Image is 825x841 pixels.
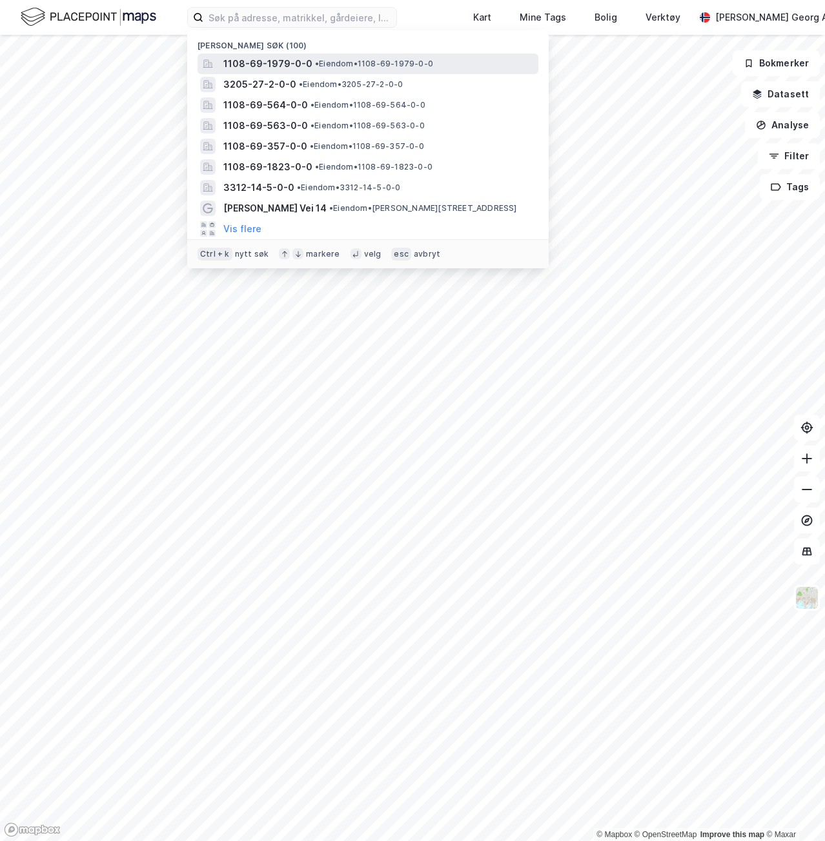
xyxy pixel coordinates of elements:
div: [PERSON_NAME] søk (100) [187,30,549,54]
span: Eiendom • 1108-69-563-0-0 [311,121,425,131]
span: • [329,203,333,213]
span: Eiendom • 1108-69-357-0-0 [310,141,424,152]
button: Datasett [741,81,820,107]
a: Improve this map [700,830,764,839]
span: 1108-69-357-0-0 [223,139,307,154]
a: OpenStreetMap [635,830,697,839]
img: logo.f888ab2527a4732fd821a326f86c7f29.svg [21,6,156,28]
button: Filter [758,143,820,169]
span: [PERSON_NAME] Vei 14 [223,201,327,216]
span: • [315,162,319,172]
span: Eiendom • 3205-27-2-0-0 [299,79,403,90]
span: 1108-69-564-0-0 [223,97,308,113]
span: Eiendom • [PERSON_NAME][STREET_ADDRESS] [329,203,517,213]
span: Eiendom • 3312-14-5-0-0 [297,183,400,193]
div: markere [306,249,340,259]
div: Verktøy [646,10,680,25]
span: Eiendom • 1108-69-1979-0-0 [315,59,433,69]
div: avbryt [414,249,440,259]
span: • [311,121,314,130]
span: 3312-14-5-0-0 [223,180,294,195]
div: Ctrl + k [198,248,232,261]
span: • [310,141,314,151]
span: • [299,79,303,89]
iframe: Chat Widget [760,779,825,841]
button: Vis flere [223,221,261,237]
span: • [311,100,314,110]
button: Tags [760,174,820,200]
img: Z [795,586,819,610]
div: Kontrollprogram for chat [760,779,825,841]
span: • [297,183,301,192]
div: Bolig [595,10,617,25]
span: • [315,59,319,68]
div: nytt søk [235,249,269,259]
span: Eiendom • 1108-69-1823-0-0 [315,162,433,172]
input: Søk på adresse, matrikkel, gårdeiere, leietakere eller personer [203,8,396,27]
span: 1108-69-563-0-0 [223,118,308,134]
span: Eiendom • 1108-69-564-0-0 [311,100,425,110]
div: velg [364,249,382,259]
div: esc [391,248,411,261]
button: Analyse [745,112,820,138]
div: Kart [473,10,491,25]
span: 3205-27-2-0-0 [223,77,296,92]
a: Mapbox [596,830,632,839]
a: Mapbox homepage [4,822,61,837]
span: 1108-69-1823-0-0 [223,159,312,175]
span: 1108-69-1979-0-0 [223,56,312,72]
div: Mine Tags [520,10,566,25]
button: Bokmerker [733,50,820,76]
